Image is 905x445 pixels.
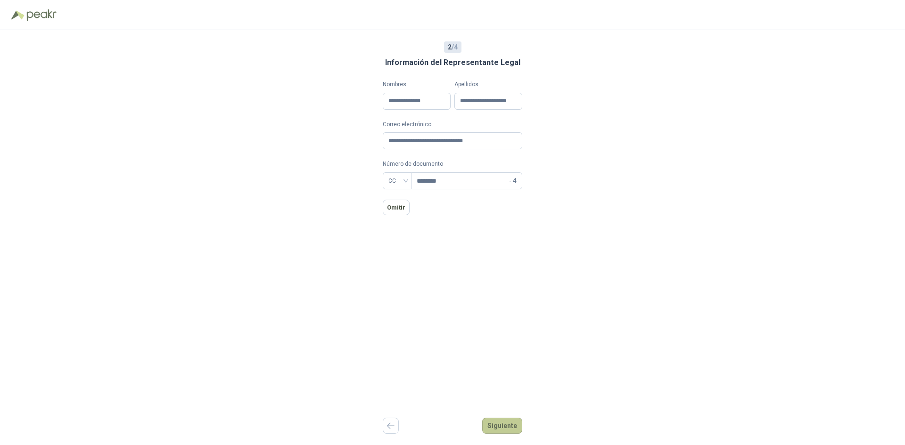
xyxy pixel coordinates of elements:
span: / 4 [448,42,458,52]
p: Número de documento [383,160,522,169]
h3: Información del Representante Legal [385,57,520,69]
label: Correo electrónico [383,120,522,129]
span: CC [388,174,406,188]
label: Nombres [383,80,451,89]
img: Peakr [26,9,57,21]
button: Omitir [383,200,410,215]
b: 2 [448,43,452,51]
img: Logo [11,10,25,20]
button: Siguiente [482,418,522,434]
span: - 4 [509,173,517,189]
label: Apellidos [454,80,522,89]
